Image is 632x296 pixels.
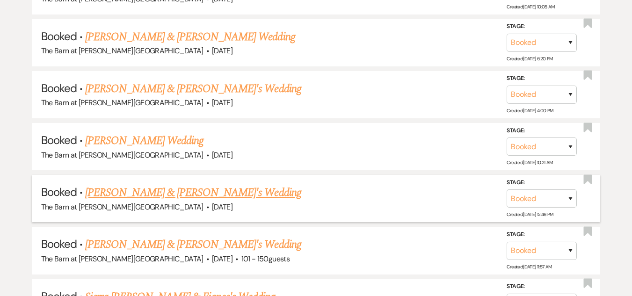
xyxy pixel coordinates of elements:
span: Booked [41,29,77,43]
label: Stage: [507,73,577,84]
span: Booked [41,133,77,147]
span: 101 - 150 guests [241,254,290,264]
span: [DATE] [212,254,232,264]
span: [DATE] [212,98,232,108]
span: Created: [DATE] 12:46 PM [507,211,553,217]
span: [DATE] [212,46,232,56]
a: [PERSON_NAME] Wedding [85,132,203,149]
span: The Barn at [PERSON_NAME][GEOGRAPHIC_DATA] [41,98,203,108]
label: Stage: [507,230,577,240]
label: Stage: [507,22,577,32]
a: [PERSON_NAME] & [PERSON_NAME]'s Wedding [85,80,301,97]
span: The Barn at [PERSON_NAME][GEOGRAPHIC_DATA] [41,202,203,212]
span: [DATE] [212,150,232,160]
span: [DATE] [212,202,232,212]
span: Created: [DATE] 4:00 PM [507,108,553,114]
span: The Barn at [PERSON_NAME][GEOGRAPHIC_DATA] [41,46,203,56]
span: Booked [41,237,77,251]
a: [PERSON_NAME] & [PERSON_NAME]'s Wedding [85,184,301,201]
span: Created: [DATE] 10:05 AM [507,3,554,9]
span: Booked [41,185,77,199]
a: [PERSON_NAME] & [PERSON_NAME] Wedding [85,29,295,45]
span: The Barn at [PERSON_NAME][GEOGRAPHIC_DATA] [41,150,203,160]
label: Stage: [507,178,577,188]
span: Created: [DATE] 6:20 PM [507,56,552,62]
label: Stage: [507,125,577,136]
span: The Barn at [PERSON_NAME][GEOGRAPHIC_DATA] [41,254,203,264]
label: Stage: [507,282,577,292]
span: Booked [41,81,77,95]
span: Created: [DATE] 11:57 AM [507,263,552,269]
span: Created: [DATE] 10:21 AM [507,159,552,166]
a: [PERSON_NAME] & [PERSON_NAME]'s Wedding [85,236,301,253]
